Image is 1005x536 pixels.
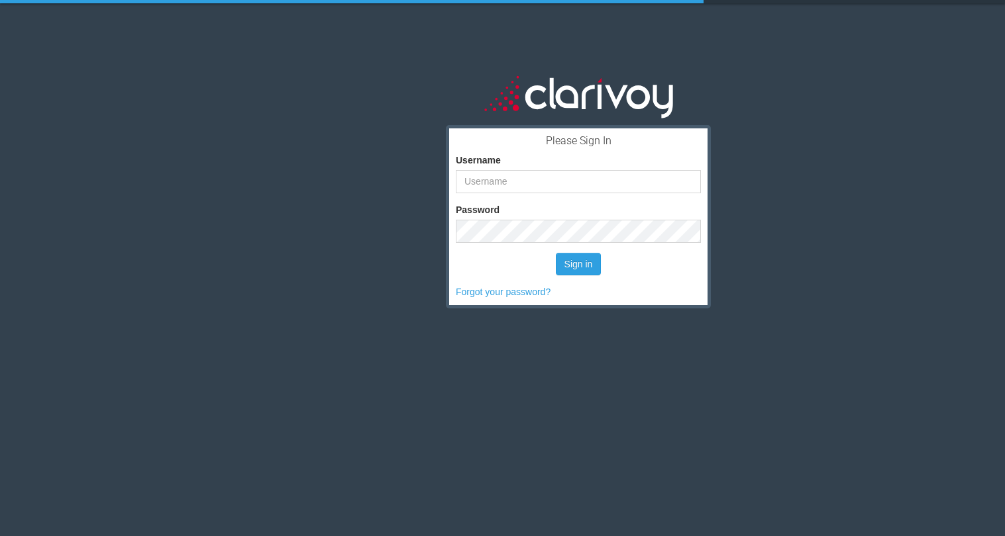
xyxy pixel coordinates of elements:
label: Username [456,154,501,167]
label: Password [456,203,500,216]
input: Username [456,170,701,193]
img: clarivoy_whitetext_transbg.svg [484,73,673,120]
button: Sign in [556,253,602,275]
a: Forgot your password? [456,287,551,297]
h3: Please Sign In [456,135,701,147]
